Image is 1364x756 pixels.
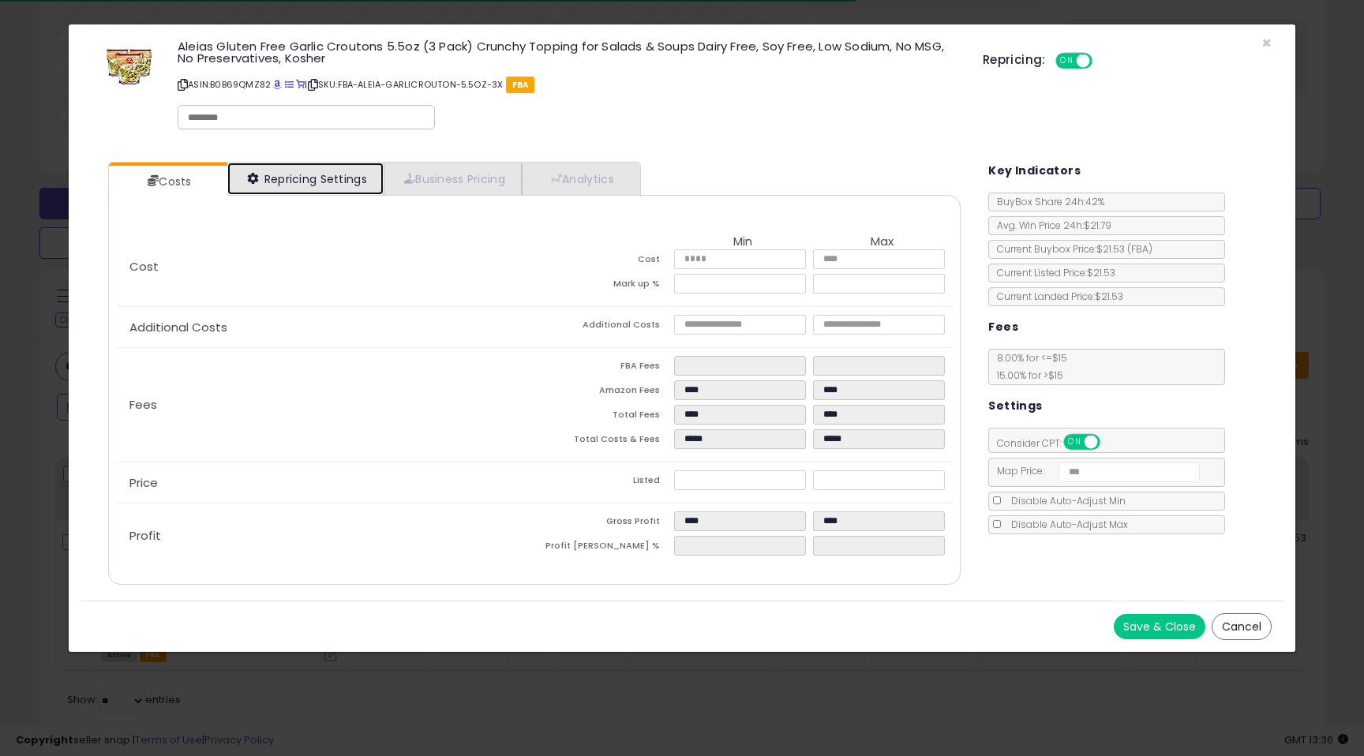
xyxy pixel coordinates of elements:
[1089,54,1115,68] span: OFF
[534,274,673,298] td: Mark up %
[1096,242,1152,256] span: $21.53
[106,40,153,88] img: 51eCCG3TQwL._SL60_.jpg
[983,54,1046,66] h5: Repricing:
[989,290,1123,303] span: Current Landed Price: $21.53
[534,470,673,495] td: Listed
[117,321,534,334] p: Additional Costs
[1057,54,1077,68] span: ON
[989,436,1121,450] span: Consider CPT:
[296,78,305,91] a: Your listing only
[109,166,226,197] a: Costs
[989,369,1063,382] span: 15.00 % for > $15
[534,380,673,405] td: Amazon Fees
[178,40,959,64] h3: Aleias Gluten Free Garlic Croutons 5.5oz (3 Pack) Crunchy Topping for Salads & Soups Dairy Free, ...
[534,536,673,560] td: Profit [PERSON_NAME] %
[117,477,534,489] p: Price
[384,163,522,195] a: Business Pricing
[534,429,673,454] td: Total Costs & Fees
[813,235,952,249] th: Max
[534,356,673,380] td: FBA Fees
[988,161,1081,181] h5: Key Indicators
[117,530,534,542] p: Profit
[1003,518,1128,531] span: Disable Auto-Adjust Max
[117,260,534,273] p: Cost
[534,511,673,536] td: Gross Profit
[989,464,1200,477] span: Map Price:
[117,399,534,411] p: Fees
[1127,242,1152,256] span: ( FBA )
[989,242,1152,256] span: Current Buybox Price:
[989,266,1115,279] span: Current Listed Price: $21.53
[534,249,673,274] td: Cost
[522,163,639,195] a: Analytics
[506,77,535,93] span: FBA
[273,78,282,91] a: BuyBox page
[1098,436,1123,449] span: OFF
[178,72,959,97] p: ASIN: B0B69QMZ82 | SKU: FBA-ALEIA-GARLICROUTON-5.5OZ-3X
[674,235,813,249] th: Min
[988,396,1042,416] h5: Settings
[988,317,1018,337] h5: Fees
[534,405,673,429] td: Total Fees
[285,78,294,91] a: All offer listings
[1114,614,1205,639] button: Save & Close
[1212,613,1272,640] button: Cancel
[1261,32,1272,54] span: ×
[989,195,1104,208] span: BuyBox Share 24h: 42%
[534,315,673,339] td: Additional Costs
[227,163,384,195] a: Repricing Settings
[1065,436,1085,449] span: ON
[989,219,1111,232] span: Avg. Win Price 24h: $21.79
[1003,494,1126,507] span: Disable Auto-Adjust Min
[989,351,1067,382] span: 8.00 % for <= $15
